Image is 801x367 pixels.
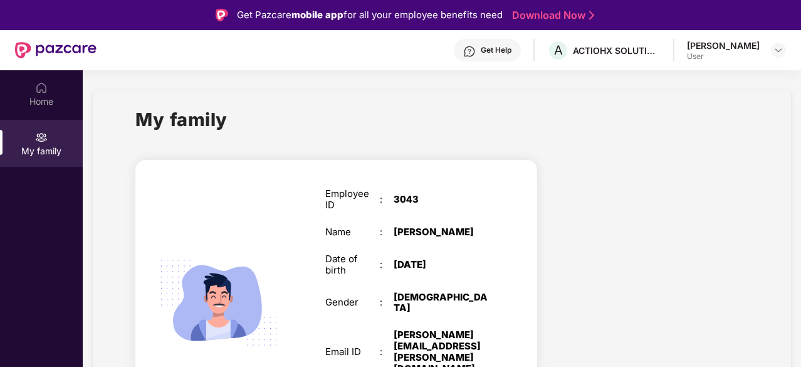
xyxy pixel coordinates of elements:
[554,43,563,58] span: A
[380,346,394,358] div: :
[394,292,489,314] div: [DEMOGRAPHIC_DATA]
[216,9,228,21] img: Logo
[773,45,783,55] img: svg+xml;base64,PHN2ZyBpZD0iRHJvcGRvd24tMzJ4MzIiIHhtbG5zPSJodHRwOi8vd3d3LnczLm9yZy8yMDAwL3N2ZyIgd2...
[481,45,511,55] div: Get Help
[394,194,489,205] div: 3043
[325,253,380,276] div: Date of birth
[35,82,48,94] img: svg+xml;base64,PHN2ZyBpZD0iSG9tZSIgeG1sbnM9Imh0dHA6Ly93d3cudzMub3JnLzIwMDAvc3ZnIiB3aWR0aD0iMjAiIG...
[512,9,590,22] a: Download Now
[380,194,394,205] div: :
[325,346,380,358] div: Email ID
[291,9,343,21] strong: mobile app
[380,259,394,270] div: :
[135,105,228,134] h1: My family
[394,226,489,238] div: [PERSON_NAME]
[237,8,503,23] div: Get Pazcare for all your employee benefits need
[325,297,380,308] div: Gender
[463,45,476,58] img: svg+xml;base64,PHN2ZyBpZD0iSGVscC0zMngzMiIgeG1sbnM9Imh0dHA6Ly93d3cudzMub3JnLzIwMDAvc3ZnIiB3aWR0aD...
[687,40,760,51] div: [PERSON_NAME]
[394,259,489,270] div: [DATE]
[380,297,394,308] div: :
[573,45,661,56] div: ACTIOHX SOLUTIONS PRIVATE LIMITED
[325,226,380,238] div: Name
[35,131,48,144] img: svg+xml;base64,PHN2ZyB3aWR0aD0iMjAiIGhlaWdodD0iMjAiIHZpZXdCb3g9IjAgMCAyMCAyMCIgZmlsbD0ibm9uZSIgeG...
[15,42,97,58] img: New Pazcare Logo
[589,9,594,22] img: Stroke
[380,226,394,238] div: :
[687,51,760,61] div: User
[325,188,380,211] div: Employee ID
